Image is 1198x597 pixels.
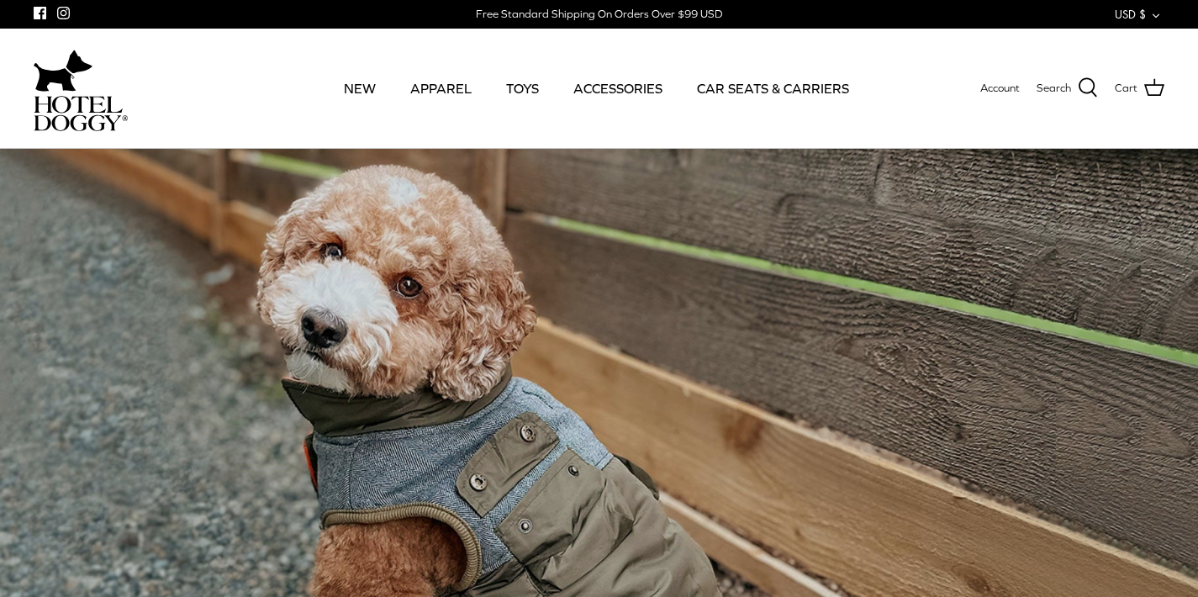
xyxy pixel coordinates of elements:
[34,45,128,131] a: hoteldoggycom
[476,7,722,22] div: Free Standard Shipping On Orders Over $99 USD
[476,2,722,27] a: Free Standard Shipping On Orders Over $99 USD
[250,60,943,117] div: Primary navigation
[980,82,1020,94] span: Account
[491,60,554,117] a: TOYS
[34,96,128,131] img: hoteldoggycom
[395,60,487,117] a: APPAREL
[682,60,864,117] a: CAR SEATS & CARRIERS
[980,80,1020,98] a: Account
[1115,77,1164,99] a: Cart
[1037,77,1098,99] a: Search
[1115,80,1137,98] span: Cart
[329,60,391,117] a: NEW
[57,7,70,19] a: Instagram
[34,7,46,19] a: Facebook
[558,60,678,117] a: ACCESSORIES
[34,45,92,96] img: dog-icon.svg
[1037,80,1071,98] span: Search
